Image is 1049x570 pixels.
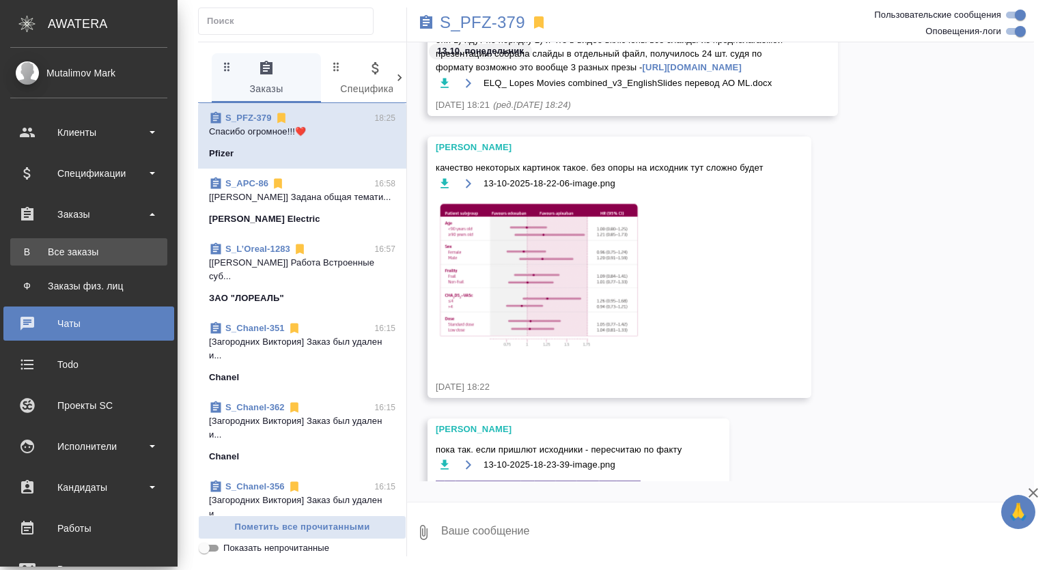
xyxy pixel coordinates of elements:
[220,60,313,98] span: Заказы
[209,256,395,283] p: [[PERSON_NAME]] Работа Встроенные суб...
[225,323,285,333] a: S_Chanel-351
[436,457,453,474] button: Скачать
[10,395,167,416] div: Проекты SC
[329,60,422,98] span: Спецификации
[374,177,395,190] p: 16:58
[48,10,178,38] div: AWATERA
[223,541,329,555] span: Показать непрочитанные
[460,175,477,192] button: Открыть на драйве
[198,234,406,313] div: S_L’Oreal-128316:57[[PERSON_NAME]] Работа Встроенные суб...ЗАО "ЛОРЕАЛЬ"
[209,190,395,204] p: [[PERSON_NAME]] Задана общая темати...
[436,423,682,436] div: [PERSON_NAME]
[436,141,764,154] div: [PERSON_NAME]
[198,515,406,539] button: Пометить все прочитанными
[209,414,395,442] p: [Загородних Виктория] Заказ был удален и...
[209,125,395,139] p: Спасибо огромное!!!❤️
[436,74,453,91] button: Скачать
[1001,495,1035,529] button: 🙏
[10,204,167,225] div: Заказы
[209,147,234,160] p: Pfizer
[3,307,174,341] a: Чаты
[437,44,524,58] p: 13.10, понедельник
[225,113,272,123] a: S_PFZ-379
[3,347,174,382] a: Todo
[209,494,395,521] p: [Загородних Виктория] Заказ был удален и...
[288,480,301,494] svg: Отписаться
[10,477,167,498] div: Кандидаты
[3,388,174,423] a: Проекты SC
[225,244,290,254] a: S_L’Oreal-1283
[460,457,477,474] button: Открыть на драйве
[436,98,790,112] div: [DATE] 18:21
[436,161,764,175] span: качество некоторых картинок такое. без опоры на исходник тут сложно будет
[436,175,453,192] button: Скачать
[225,178,268,188] a: S_APC-86
[484,177,615,190] span: 13-10-2025-18-22-06-image.png
[10,272,167,300] a: ФЗаказы физ. лиц
[17,279,160,293] div: Заказы физ. лиц
[10,436,167,457] div: Исполнители
[221,60,234,73] svg: Зажми и перетащи, чтобы поменять порядок вкладок
[925,25,1001,38] span: Оповещения-логи
[198,393,406,472] div: S_Chanel-36216:15[Загородних Виктория] Заказ был удален и...Chanel
[436,481,641,539] img: 13-10-2025-18-23-39-image.png
[209,335,395,362] p: [Загородних Виктория] Заказ был удален и...
[209,371,239,384] p: Chanel
[484,458,615,472] span: 13-10-2025-18-23-39-image.png
[374,111,395,125] p: 18:25
[10,238,167,266] a: ВВсе заказы
[436,199,641,356] img: 13-10-2025-18-22-06-image.png
[275,111,288,125] svg: Отписаться
[209,291,284,305] p: ЗАО "ЛОРЕАЛЬ"
[374,480,395,494] p: 16:15
[10,354,167,375] div: Todo
[198,103,406,169] div: S_PFZ-37918:25Спасибо огромное!!!❤️Pfizer
[209,450,239,464] p: Chanel
[271,177,285,190] svg: Отписаться
[484,76,772,90] span: ELQ_ Lopes Movies combined_v3_EnglishSlides перевод АО ML.docx
[374,322,395,335] p: 16:15
[460,74,477,91] button: Открыть на драйве
[330,60,343,73] svg: Зажми и перетащи, чтобы поменять порядок вкладок
[206,519,399,535] span: Пометить все прочитанными
[440,16,525,29] a: S_PFZ-379
[10,518,167,539] div: Работы
[374,401,395,414] p: 16:15
[436,443,682,457] span: пока так. если пришлют исходники - пересчитаю по факту
[436,380,764,394] div: [DATE] 18:22
[874,8,1001,22] span: Пользовательские сообщения
[288,401,301,414] svg: Отписаться
[198,472,406,551] div: S_Chanel-35616:15[Загородних Виктория] Заказ был удален и...Chanel
[10,66,167,81] div: Mutalimov Mark
[209,212,320,226] p: [PERSON_NAME] Electric
[493,100,571,110] span: (ред. [DATE] 18:24 )
[1007,498,1030,526] span: 🙏
[10,163,167,184] div: Спецификации
[198,169,406,234] div: S_APC-8616:58[[PERSON_NAME]] Задана общая темати...[PERSON_NAME] Electric
[198,313,406,393] div: S_Chanel-35116:15[Загородних Виктория] Заказ был удален и...Chanel
[293,242,307,256] svg: Отписаться
[374,242,395,256] p: 16:57
[10,122,167,143] div: Клиенты
[225,402,285,412] a: S_Chanel-362
[225,481,285,491] a: S_Chanel-356
[3,511,174,545] a: Работы
[17,245,160,259] div: Все заказы
[207,12,373,31] input: Поиск
[10,313,167,334] div: Чаты
[288,322,301,335] svg: Отписаться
